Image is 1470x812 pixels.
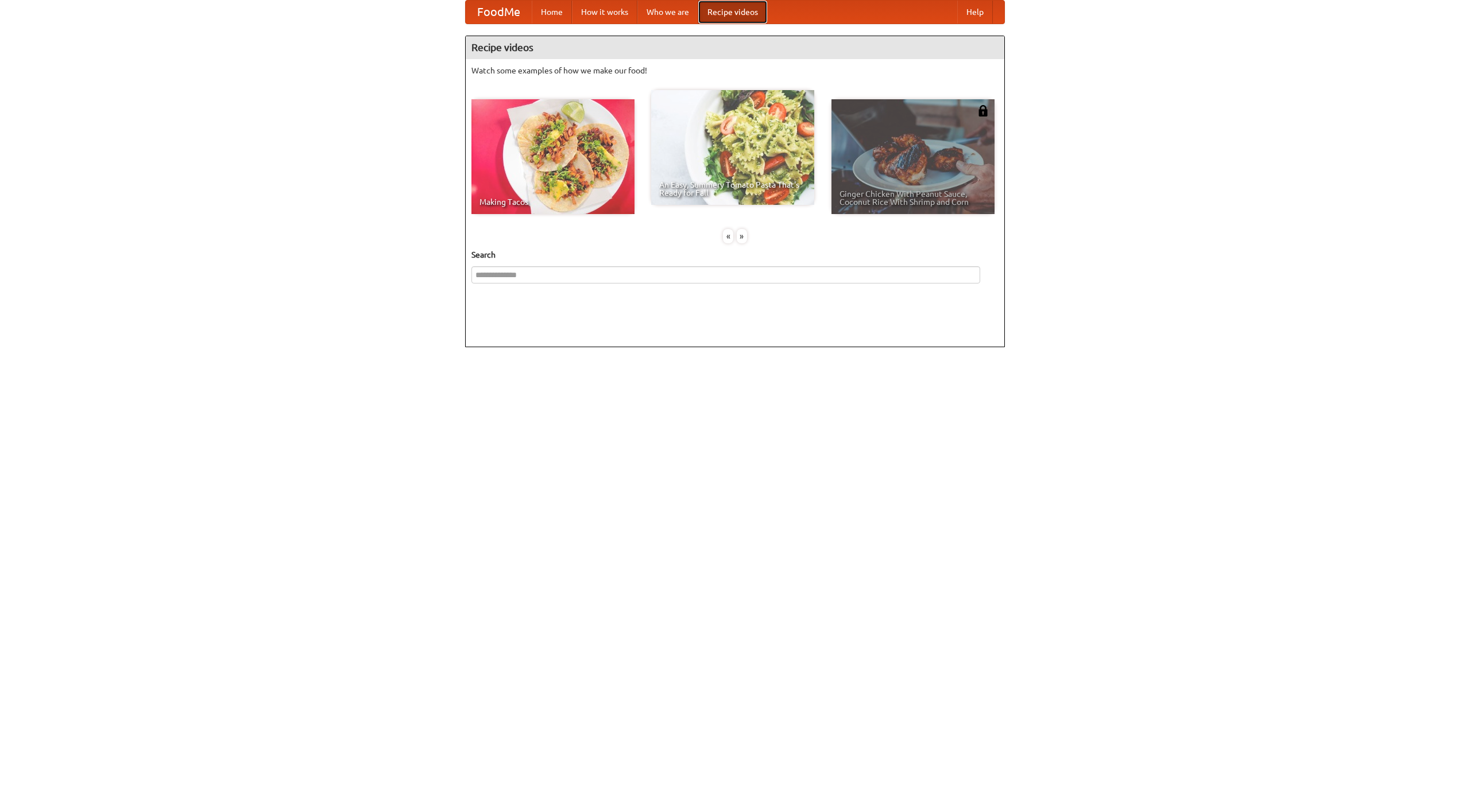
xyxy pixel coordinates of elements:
img: 483408.png [977,105,989,116]
a: Home [532,1,572,24]
a: Help [957,1,993,24]
div: « [723,229,733,243]
span: Making Tacos [479,198,626,206]
h5: Search [471,249,999,261]
p: Watch some examples of how we make our food! [471,65,999,76]
a: FoodMe [466,1,532,24]
div: » [737,229,747,243]
a: How it works [572,1,637,24]
a: Who we are [637,1,698,24]
a: Recipe videos [698,1,767,24]
span: An Easy, Summery Tomato Pasta That's Ready for Fall [659,181,806,197]
h4: Recipe videos [466,36,1004,59]
a: An Easy, Summery Tomato Pasta That's Ready for Fall [651,90,814,205]
a: Making Tacos [471,99,635,214]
